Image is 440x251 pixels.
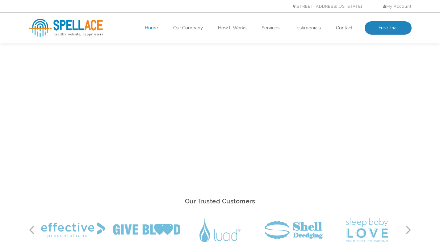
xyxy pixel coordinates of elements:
[29,196,412,207] h2: Our Trusted Customers
[346,218,388,242] img: Sleep Baby Love
[41,222,105,238] img: Effective
[199,218,241,242] img: Lucid
[265,221,323,239] img: Shell Dredging
[29,225,35,235] button: Previous
[405,225,412,235] button: Next
[113,224,180,236] img: Give Blood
